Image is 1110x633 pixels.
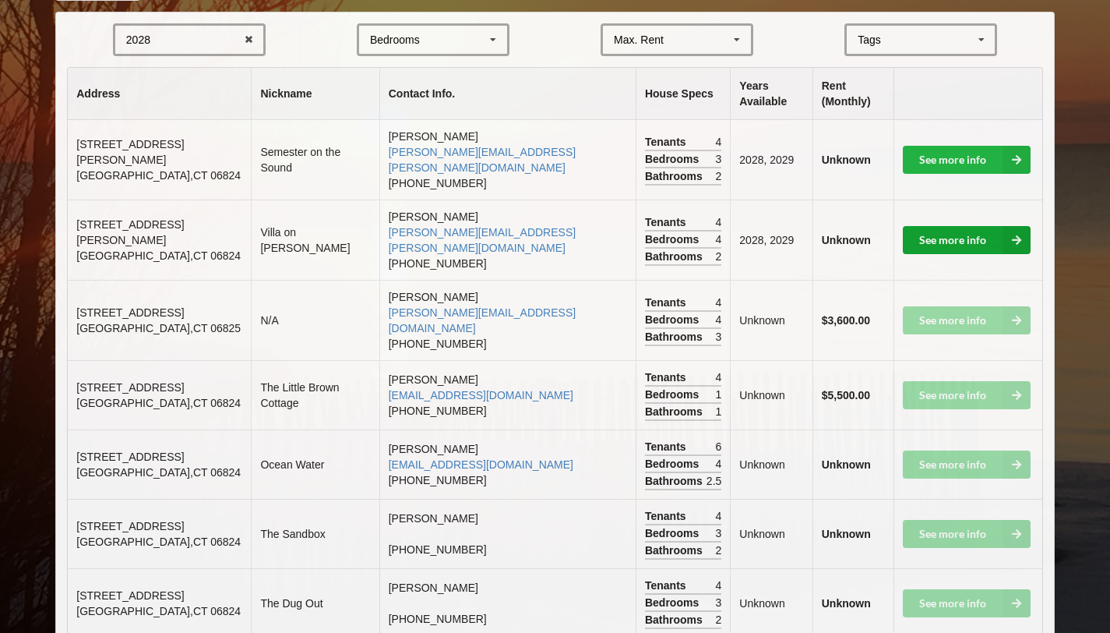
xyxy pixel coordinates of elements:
[76,589,184,602] span: [STREET_ADDRESS]
[251,280,379,360] td: N/A
[379,200,636,280] td: [PERSON_NAME] [PHONE_NUMBER]
[716,456,722,472] span: 4
[854,31,904,49] div: Tags
[645,232,703,247] span: Bedrooms
[716,232,722,247] span: 4
[716,329,722,345] span: 3
[379,360,636,430] td: [PERSON_NAME] [PHONE_NUMBER]
[389,226,576,254] a: [PERSON_NAME][EMAIL_ADDRESS][PERSON_NAME][DOMAIN_NAME]
[903,226,1031,254] a: See more info
[645,214,690,230] span: Tenants
[389,146,576,174] a: [PERSON_NAME][EMAIL_ADDRESS][PERSON_NAME][DOMAIN_NAME]
[645,295,690,310] span: Tenants
[730,120,812,200] td: 2028, 2029
[645,134,690,150] span: Tenants
[614,34,664,45] div: Max. Rent
[76,169,241,182] span: [GEOGRAPHIC_DATA] , CT 06824
[645,525,703,541] span: Bedrooms
[645,595,703,610] span: Bedrooms
[251,360,379,430] td: The Little Brown Cottage
[822,597,871,610] b: Unknown
[716,168,722,184] span: 2
[730,430,812,499] td: Unknown
[645,473,707,489] span: Bathrooms
[76,381,184,394] span: [STREET_ADDRESS]
[645,456,703,472] span: Bedrooms
[389,458,573,471] a: [EMAIL_ADDRESS][DOMAIN_NAME]
[903,146,1031,174] a: See more info
[716,151,722,167] span: 3
[645,329,707,345] span: Bathrooms
[645,151,703,167] span: Bedrooms
[822,154,871,166] b: Unknown
[126,34,150,45] div: 2028
[716,387,722,402] span: 1
[716,508,722,524] span: 4
[707,473,721,489] span: 2.5
[645,370,690,385] span: Tenants
[68,68,251,120] th: Address
[251,200,379,280] td: Villa on [PERSON_NAME]
[645,249,707,264] span: Bathrooms
[76,306,184,319] span: [STREET_ADDRESS]
[812,68,894,120] th: Rent (Monthly)
[822,528,871,540] b: Unknown
[730,68,812,120] th: Years Available
[716,312,722,327] span: 4
[76,520,184,532] span: [STREET_ADDRESS]
[76,249,241,262] span: [GEOGRAPHIC_DATA] , CT 06824
[645,312,703,327] span: Bedrooms
[716,543,722,558] span: 2
[716,370,722,385] span: 4
[645,612,707,628] span: Bathrooms
[716,214,722,230] span: 4
[730,280,812,360] td: Unknown
[822,314,870,327] b: $3,600.00
[645,439,690,454] span: Tenants
[716,595,722,610] span: 3
[716,134,722,150] span: 4
[76,322,241,334] span: [GEOGRAPHIC_DATA] , CT 06825
[822,234,871,246] b: Unknown
[645,543,707,558] span: Bathrooms
[76,218,184,246] span: [STREET_ADDRESS][PERSON_NAME]
[730,360,812,430] td: Unknown
[389,389,573,401] a: [EMAIL_ADDRESS][DOMAIN_NAME]
[370,34,420,45] div: Bedrooms
[716,295,722,310] span: 4
[636,68,730,120] th: House Specs
[389,306,576,334] a: [PERSON_NAME][EMAIL_ADDRESS][DOMAIN_NAME]
[822,389,870,401] b: $5,500.00
[76,397,241,409] span: [GEOGRAPHIC_DATA] , CT 06824
[76,138,184,166] span: [STREET_ADDRESS][PERSON_NAME]
[645,578,690,593] span: Tenants
[251,499,379,568] td: The Sandbox
[379,430,636,499] td: [PERSON_NAME] [PHONE_NUMBER]
[251,430,379,499] td: Ocean Water
[730,499,812,568] td: Unknown
[716,249,722,264] span: 2
[76,466,241,479] span: [GEOGRAPHIC_DATA] , CT 06824
[379,68,636,120] th: Contact Info.
[251,120,379,200] td: Semester on the Sound
[716,404,722,419] span: 1
[379,280,636,360] td: [PERSON_NAME] [PHONE_NUMBER]
[379,499,636,568] td: [PERSON_NAME] [PHONE_NUMBER]
[822,458,871,471] b: Unknown
[76,451,184,463] span: [STREET_ADDRESS]
[716,525,722,541] span: 3
[645,168,707,184] span: Bathrooms
[645,387,703,402] span: Bedrooms
[716,612,722,628] span: 2
[645,404,707,419] span: Bathrooms
[379,120,636,200] td: [PERSON_NAME] [PHONE_NUMBER]
[730,200,812,280] td: 2028, 2029
[645,508,690,524] span: Tenants
[251,68,379,120] th: Nickname
[716,439,722,454] span: 6
[76,605,241,617] span: [GEOGRAPHIC_DATA] , CT 06824
[76,536,241,548] span: [GEOGRAPHIC_DATA] , CT 06824
[716,578,722,593] span: 4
